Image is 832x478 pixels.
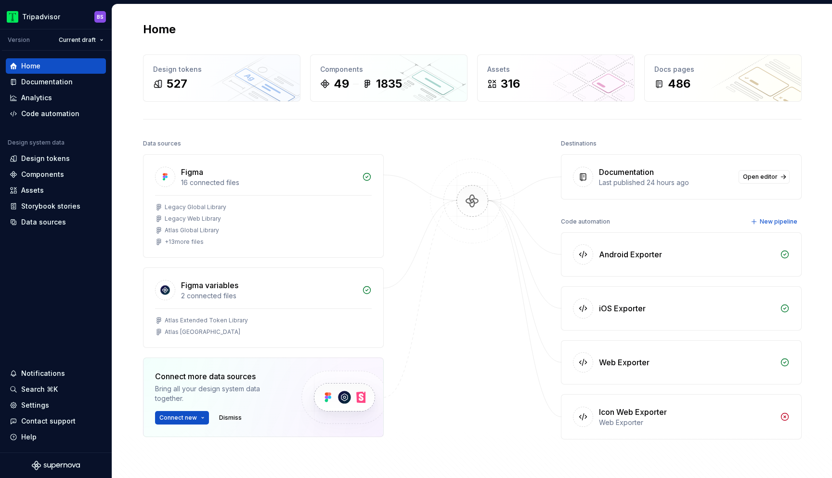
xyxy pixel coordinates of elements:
button: Current draft [54,33,108,47]
div: Help [21,432,37,442]
div: 2 connected files [181,291,356,301]
div: Android Exporter [599,249,662,260]
div: Documentation [21,77,73,87]
span: New pipeline [760,218,797,226]
h2: Home [143,22,176,37]
a: Home [6,58,106,74]
a: Design tokens [6,151,106,166]
a: Components491835 [310,54,468,102]
div: Bring all your design system data together. [155,384,285,403]
a: Analytics [6,90,106,106]
button: TripadvisorBS [2,6,110,27]
div: Search ⌘K [21,385,58,394]
div: Connect more data sources [155,371,285,382]
div: Code automation [561,215,610,228]
button: Contact support [6,413,106,429]
div: Notifications [21,369,65,378]
button: Dismiss [215,411,246,425]
div: 527 [167,76,187,92]
div: Web Exporter [599,418,774,427]
div: 316 [501,76,520,92]
div: Data sources [21,217,66,227]
a: Components [6,167,106,182]
button: Notifications [6,366,106,381]
div: Docs pages [654,65,792,74]
div: Design tokens [153,65,290,74]
div: Web Exporter [599,357,650,368]
div: Destinations [561,137,597,150]
button: New pipeline [748,215,802,228]
span: Current draft [59,36,96,44]
div: Storybook stories [21,201,80,211]
div: Data sources [143,137,181,150]
div: Design tokens [21,154,70,163]
div: Legacy Global Library [165,203,226,211]
div: Components [320,65,457,74]
svg: Supernova Logo [32,461,80,470]
span: Open editor [743,173,778,181]
div: 486 [668,76,690,92]
div: Assets [21,186,44,195]
div: Design system data [8,139,65,146]
div: 1835 [376,76,402,92]
a: Docs pages486 [644,54,802,102]
div: Version [8,36,30,44]
a: Settings [6,398,106,413]
a: Data sources [6,214,106,230]
div: Contact support [21,416,76,426]
div: 49 [334,76,349,92]
a: Assets316 [477,54,635,102]
button: Help [6,429,106,445]
button: Search ⌘K [6,382,106,397]
div: Components [21,170,64,179]
div: iOS Exporter [599,303,646,314]
div: Analytics [21,93,52,103]
div: Figma [181,166,203,178]
div: Documentation [599,166,654,178]
div: Icon Web Exporter [599,406,667,418]
span: Connect new [159,414,197,422]
button: Connect new [155,411,209,425]
div: Home [21,61,40,71]
a: Design tokens527 [143,54,300,102]
div: 16 connected files [181,178,356,187]
a: Documentation [6,74,106,90]
div: Assets [487,65,624,74]
div: Settings [21,400,49,410]
a: Assets [6,183,106,198]
div: Atlas [GEOGRAPHIC_DATA] [165,328,240,336]
a: Open editor [739,170,790,184]
a: Figma16 connected filesLegacy Global LibraryLegacy Web LibraryAtlas Global Library+13more files [143,154,384,258]
span: Dismiss [219,414,242,422]
div: Figma variables [181,279,238,291]
a: Code automation [6,106,106,121]
div: Tripadvisor [22,12,60,22]
div: Last published 24 hours ago [599,178,733,187]
a: Storybook stories [6,199,106,214]
div: BS [97,13,104,21]
a: Figma variables2 connected filesAtlas Extended Token LibraryAtlas [GEOGRAPHIC_DATA] [143,267,384,348]
div: + 13 more files [165,238,204,246]
div: Atlas Extended Token Library [165,317,248,324]
div: Atlas Global Library [165,226,219,234]
img: 0ed0e8b8-9446-497d-bad0-376821b19aa5.png [7,11,18,23]
div: Code automation [21,109,79,119]
div: Legacy Web Library [165,215,221,223]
